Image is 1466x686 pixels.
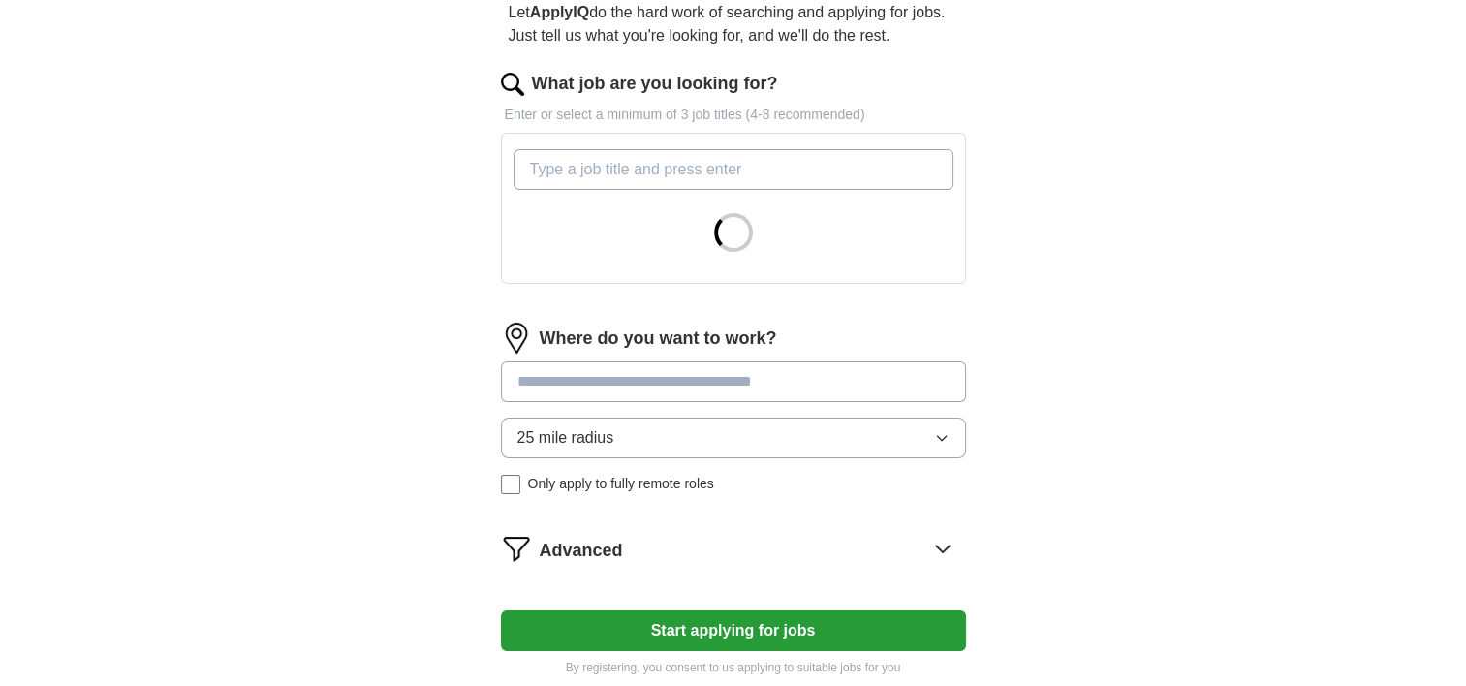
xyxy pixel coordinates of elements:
[514,149,953,190] input: Type a job title and press enter
[501,418,966,458] button: 25 mile radius
[528,474,714,494] span: Only apply to fully remote roles
[501,323,532,354] img: location.png
[530,4,589,20] strong: ApplyIQ
[532,71,778,97] label: What job are you looking for?
[501,105,966,125] p: Enter or select a minimum of 3 job titles (4-8 recommended)
[501,533,532,564] img: filter
[501,659,966,676] p: By registering, you consent to us applying to suitable jobs for you
[540,538,623,564] span: Advanced
[501,610,966,651] button: Start applying for jobs
[501,73,524,96] img: search.png
[540,326,777,352] label: Where do you want to work?
[501,475,520,494] input: Only apply to fully remote roles
[517,426,614,450] span: 25 mile radius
